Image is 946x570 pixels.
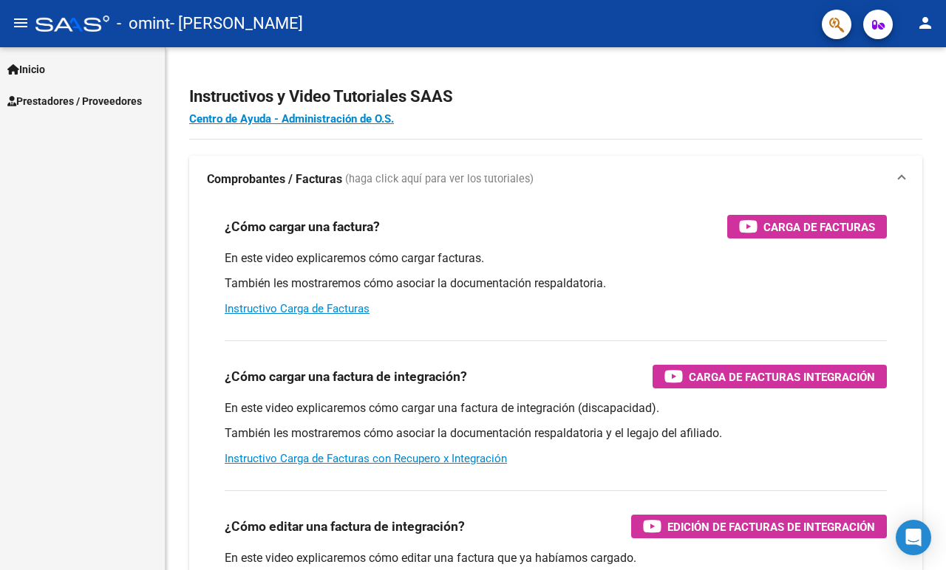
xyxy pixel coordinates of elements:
[225,275,887,292] p: También les mostraremos cómo asociar la documentación respaldatoria.
[207,171,342,188] strong: Comprobantes / Facturas
[225,516,465,537] h3: ¿Cómo editar una factura de integración?
[12,14,30,32] mat-icon: menu
[896,520,931,555] div: Open Intercom Messenger
[117,7,170,40] span: - omint
[7,93,142,109] span: Prestadores / Proveedores
[225,250,887,267] p: En este video explicaremos cómo cargar facturas.
[189,112,394,126] a: Centro de Ayuda - Administración de O.S.
[225,452,507,465] a: Instructivo Carga de Facturas con Recupero x Integración
[189,83,922,111] h2: Instructivos y Video Tutoriales SAAS
[653,365,887,388] button: Carga de Facturas Integración
[667,518,875,536] span: Edición de Facturas de integración
[763,218,875,236] span: Carga de Facturas
[225,425,887,442] p: También les mostraremos cómo asociar la documentación respaldatoria y el legajo del afiliado.
[916,14,934,32] mat-icon: person
[727,215,887,238] button: Carga de Facturas
[631,515,887,538] button: Edición de Facturas de integración
[225,302,370,315] a: Instructivo Carga de Facturas
[189,156,922,203] mat-expansion-panel-header: Comprobantes / Facturas (haga click aquí para ver los tutoriales)
[345,171,534,188] span: (haga click aquí para ver los tutoriales)
[7,61,45,78] span: Inicio
[170,7,303,40] span: - [PERSON_NAME]
[689,368,875,386] span: Carga de Facturas Integración
[225,400,887,416] p: En este video explicaremos cómo cargar una factura de integración (discapacidad).
[225,550,887,566] p: En este video explicaremos cómo editar una factura que ya habíamos cargado.
[225,366,467,387] h3: ¿Cómo cargar una factura de integración?
[225,216,380,237] h3: ¿Cómo cargar una factura?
